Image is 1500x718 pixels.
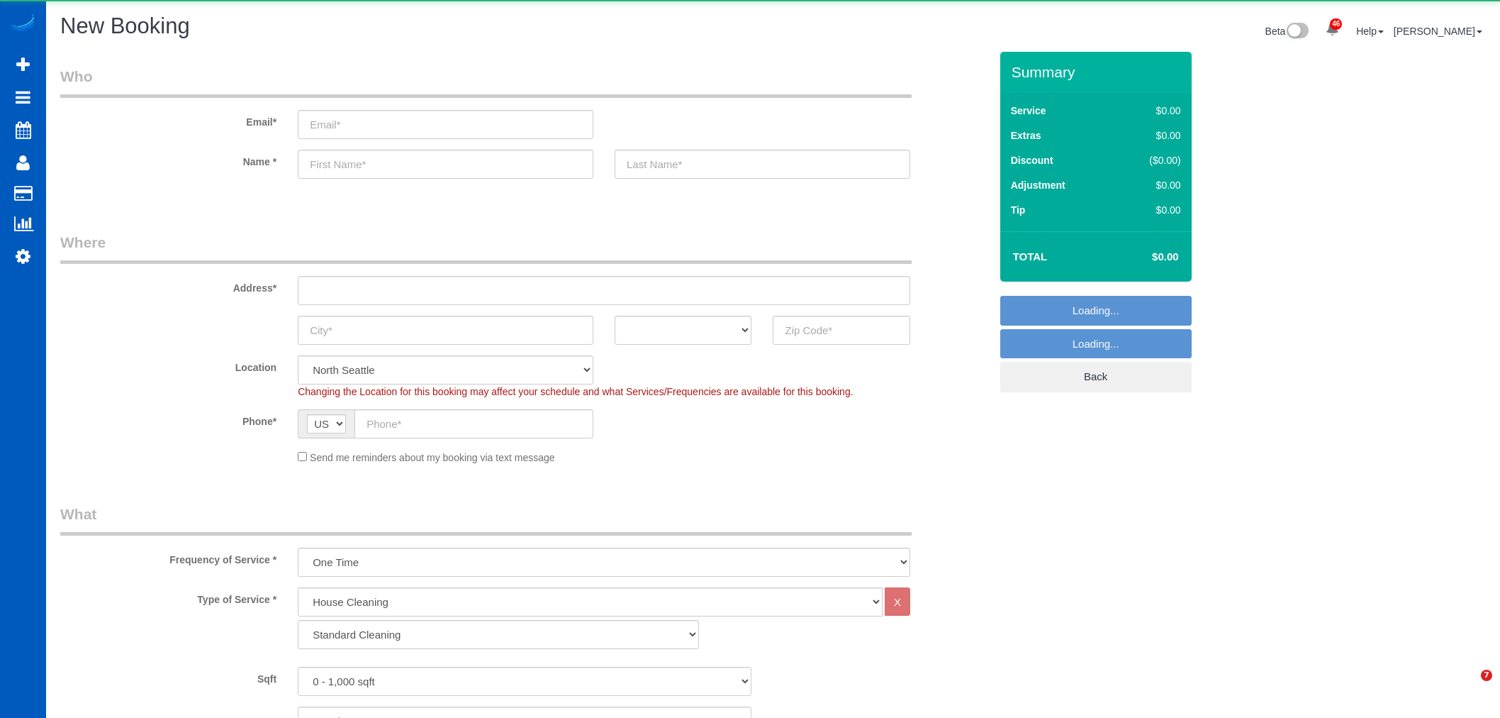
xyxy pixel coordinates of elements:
[50,110,287,129] label: Email*
[1120,153,1181,167] div: ($0.00)
[310,452,555,463] span: Send me reminders about my booking via text message
[298,110,593,139] input: Email*
[50,587,287,607] label: Type of Service *
[1452,670,1486,704] iframe: Intercom live chat
[1011,128,1041,143] label: Extras
[1109,251,1178,263] h4: $0.00
[1319,14,1346,45] a: 46
[1330,18,1342,30] span: 46
[50,150,287,169] label: Name *
[1000,362,1192,392] a: Back
[1013,250,1048,263] strong: Total
[1120,104,1181,118] div: $0.00
[298,316,593,345] input: City*
[1120,128,1181,143] div: $0.00
[1394,26,1482,37] a: [PERSON_NAME]
[1011,203,1026,217] label: Tip
[1285,23,1309,41] img: New interface
[1120,203,1181,217] div: $0.00
[298,386,853,397] span: Changing the Location for this booking may affect your schedule and what Services/Frequencies are...
[298,150,593,179] input: First Name*
[9,14,37,34] img: Automaid Logo
[1011,153,1053,167] label: Discount
[60,66,912,98] legend: Who
[60,13,190,38] span: New Booking
[50,355,287,375] label: Location
[50,548,287,567] label: Frequency of Service *
[354,409,593,438] input: Phone*
[1481,670,1492,681] span: 7
[1011,178,1065,192] label: Adjustment
[773,316,909,345] input: Zip Code*
[1265,26,1309,37] a: Beta
[1120,178,1181,192] div: $0.00
[60,232,912,264] legend: Where
[1011,104,1046,118] label: Service
[1012,64,1185,80] h3: Summary
[615,150,910,179] input: Last Name*
[50,276,287,295] label: Address*
[60,504,912,536] legend: What
[50,667,287,686] label: Sqft
[50,409,287,429] label: Phone*
[1356,26,1384,37] a: Help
